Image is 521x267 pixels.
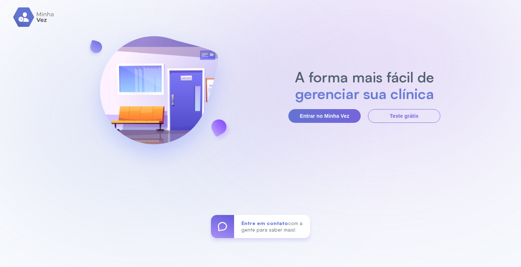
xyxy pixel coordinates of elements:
[81,17,237,174] img: banner-login.svg
[13,7,55,27] img: logo.svg
[291,85,438,102] h2: gerenciar sua clínica
[234,215,310,238] div: com a gente para saber mais!
[241,220,288,226] span: Entre em contato
[291,69,438,85] h2: A forma mais fácil de
[211,215,310,238] a: Entre em contatocom a gente para saber mais!
[288,109,361,123] button: Entrar no Minha Vez
[368,109,440,123] button: Teste grátis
